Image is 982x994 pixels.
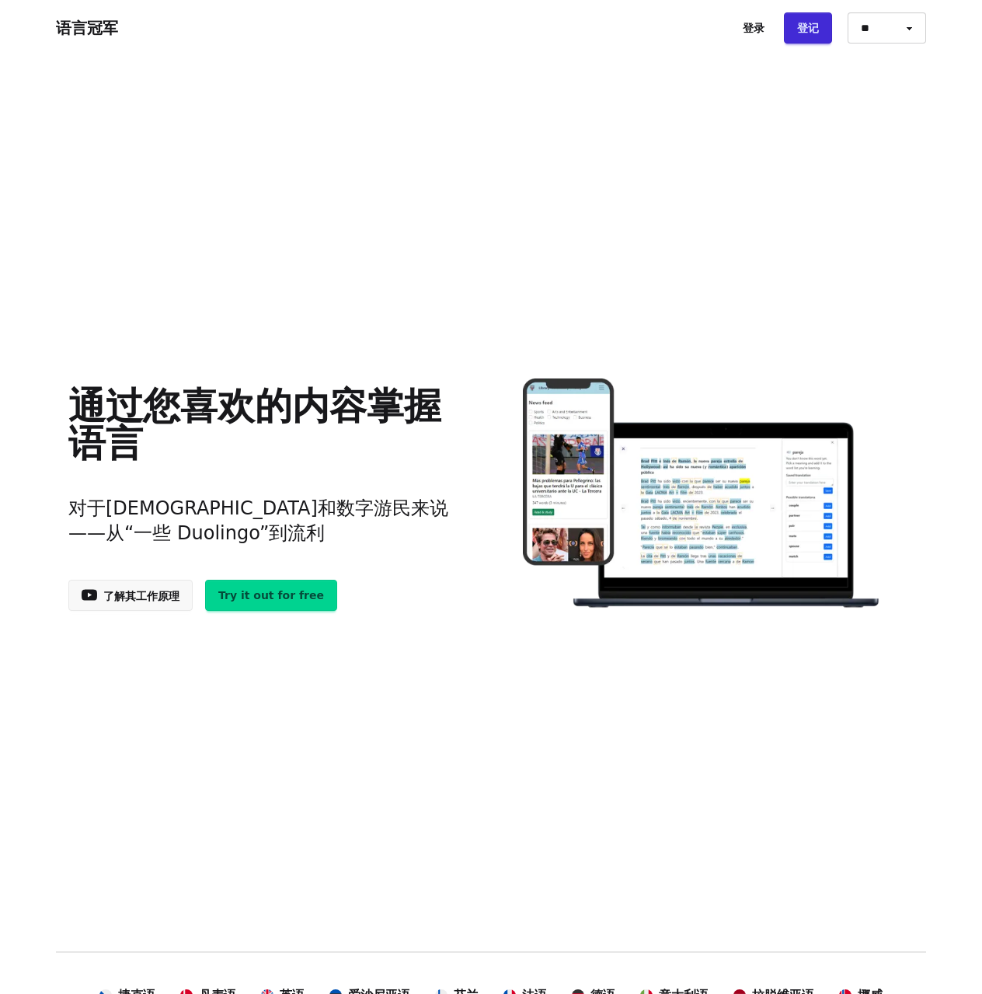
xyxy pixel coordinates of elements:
font: 通过您喜欢的内容掌握语言 [68,384,441,465]
a: 了解其工作原理 [68,580,193,611]
font: 对于[DEMOGRAPHIC_DATA]和数字游民来说——从“一些 Duolingo”到流利 [68,497,448,544]
font: 登记 [797,22,819,34]
a: 语言冠军 [56,19,118,37]
a: Try it out for free [205,580,337,611]
img: 在线学习语言 [492,378,914,611]
font: 了解其工作原理 [103,589,179,602]
a: 登录 [730,12,778,44]
font: 登录 [743,22,764,34]
a: 登记 [784,12,832,44]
